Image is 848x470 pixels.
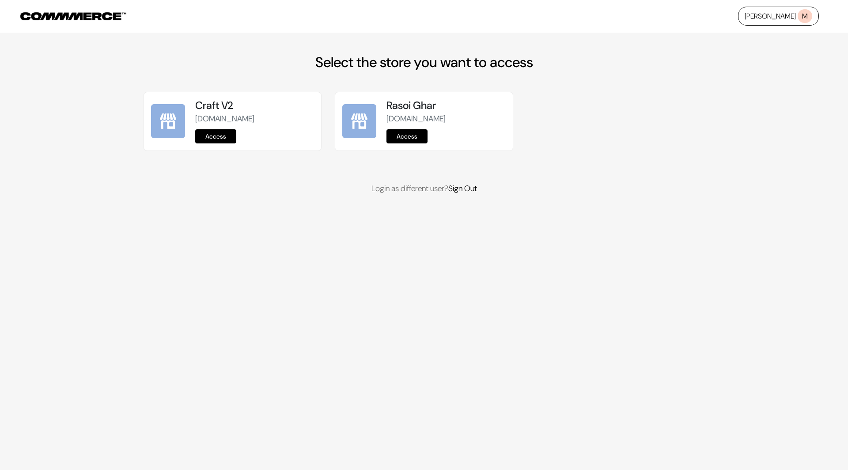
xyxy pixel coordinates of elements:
[144,54,704,71] h2: Select the store you want to access
[386,129,428,143] a: Access
[151,104,185,138] img: Craft V2
[386,113,505,125] p: [DOMAIN_NAME]
[144,183,704,195] p: Login as different user?
[195,129,236,143] a: Access
[386,99,505,112] h5: Rasoi Ghar
[195,113,314,125] p: [DOMAIN_NAME]
[195,99,314,112] h5: Craft V2
[798,9,812,23] span: M
[448,183,477,194] a: Sign Out
[738,7,819,26] a: [PERSON_NAME]M
[342,104,376,138] img: Rasoi Ghar
[20,12,126,20] img: COMMMERCE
